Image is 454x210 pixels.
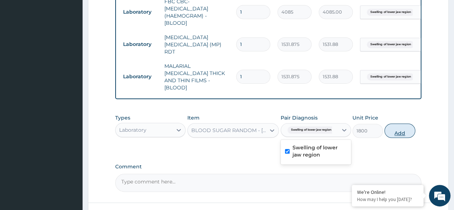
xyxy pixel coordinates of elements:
[42,61,99,133] span: We're online!
[115,164,421,170] label: Comment
[187,114,200,121] label: Item
[161,59,233,95] td: MALARIAL [MEDICAL_DATA] THICK AND THIN FILMS - [BLOOD]
[281,114,318,121] label: Pair Diagnosis
[352,114,378,121] label: Unit Price
[4,136,137,162] textarea: Type your message and hit 'Enter'
[292,144,347,158] label: Swelling of lower jaw region
[118,4,135,21] div: Minimize live chat window
[191,127,267,134] div: BLOOD SUGAR RANDOM - [PLASMA]
[119,126,146,134] div: Laboratory
[115,115,130,121] label: Types
[37,40,121,50] div: Chat with us now
[357,196,418,202] p: How may I help you today?
[13,36,29,54] img: d_794563401_company_1708531726252_794563401
[161,30,233,59] td: [MEDICAL_DATA] [MEDICAL_DATA] (MP) RDT
[120,70,161,83] td: Laboratory
[120,38,161,51] td: Laboratory
[120,5,161,19] td: Laboratory
[367,73,414,80] span: Swelling of lower jaw region
[287,126,335,134] span: Swelling of lower jaw region
[357,189,418,195] div: We're Online!
[367,41,414,48] span: Swelling of lower jaw region
[367,9,414,16] span: Swelling of lower jaw region
[384,123,415,138] button: Add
